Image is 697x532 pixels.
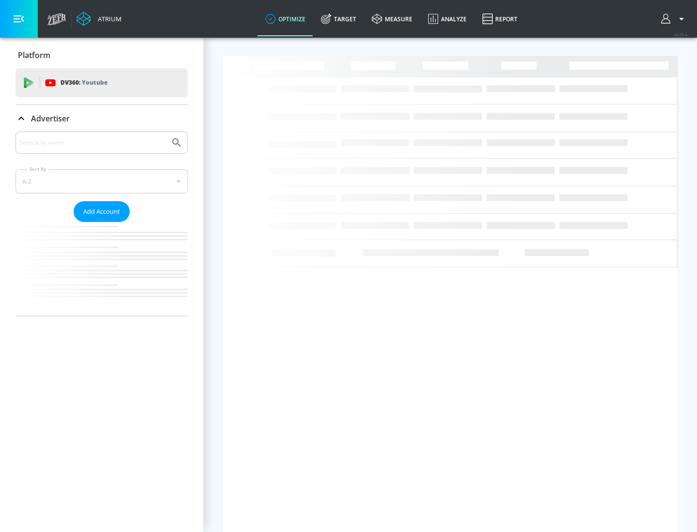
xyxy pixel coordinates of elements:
[15,222,188,316] nav: list of Advertiser
[258,1,313,36] a: optimize
[313,1,364,36] a: Target
[61,77,107,88] p: DV360:
[420,1,474,36] a: Analyze
[74,201,130,222] button: Add Account
[18,50,50,60] p: Platform
[364,1,420,36] a: measure
[15,169,188,193] div: A-Z
[15,42,188,69] div: Platform
[15,68,188,97] div: DV360: Youtube
[76,12,121,26] a: Atrium
[15,105,188,132] div: Advertiser
[28,166,48,172] label: Sort By
[19,136,166,149] input: Search by name
[15,132,188,316] div: Advertiser
[31,113,70,124] p: Advertiser
[674,32,687,37] span: v 4.25.4
[82,77,107,88] p: Youtube
[474,1,525,36] a: Report
[83,206,120,217] span: Add Account
[94,15,121,23] div: Atrium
